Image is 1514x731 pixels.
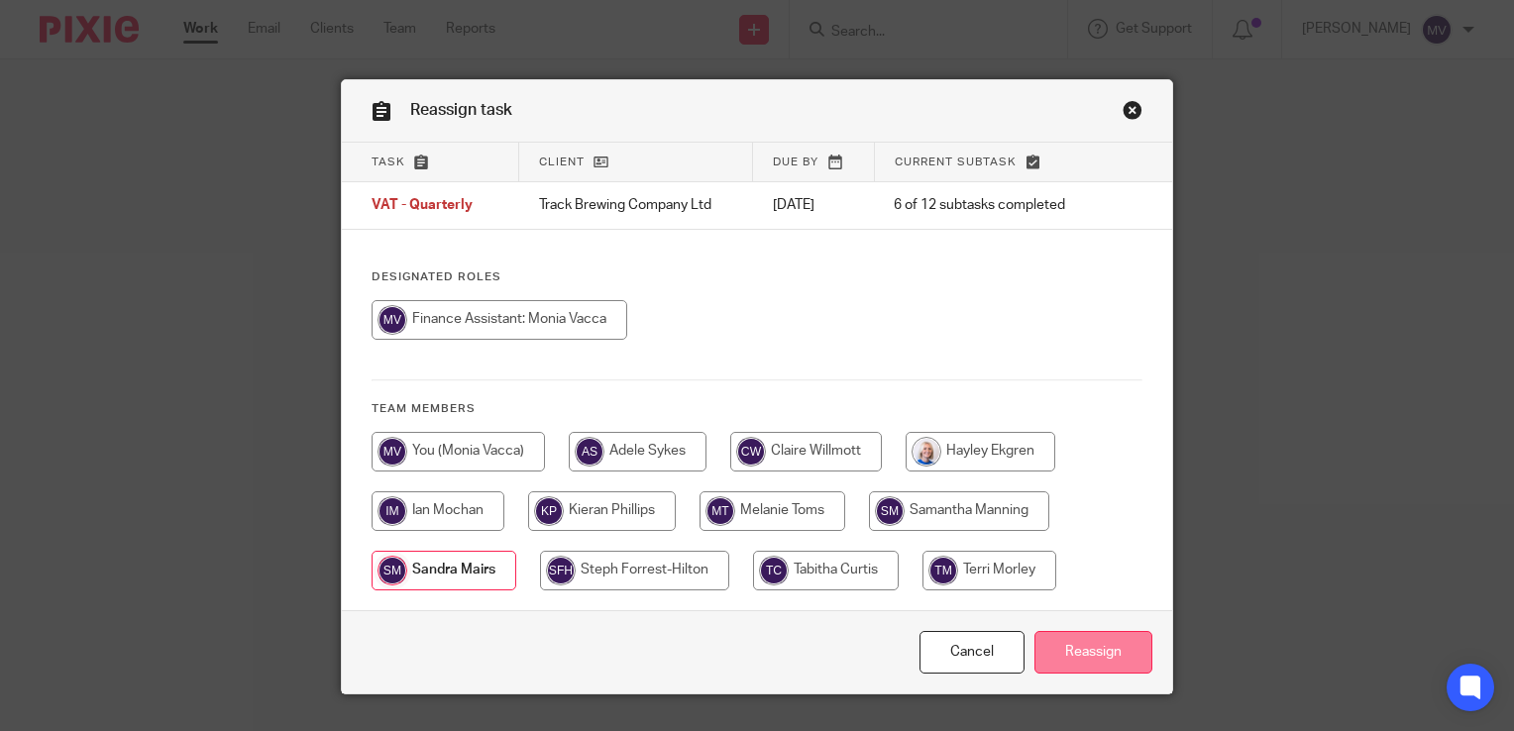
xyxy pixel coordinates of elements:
a: Close this dialog window [1123,100,1142,127]
span: Client [539,157,585,167]
span: VAT - Quarterly [372,199,473,213]
h4: Team members [372,401,1142,417]
span: Current subtask [895,157,1017,167]
a: Close this dialog window [919,631,1025,674]
p: [DATE] [773,195,854,215]
td: 6 of 12 subtasks completed [874,182,1107,230]
span: Reassign task [410,102,512,118]
span: Due by [773,157,818,167]
h4: Designated Roles [372,269,1142,285]
input: Reassign [1034,631,1152,674]
p: Track Brewing Company Ltd [539,195,733,215]
span: Task [372,157,405,167]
